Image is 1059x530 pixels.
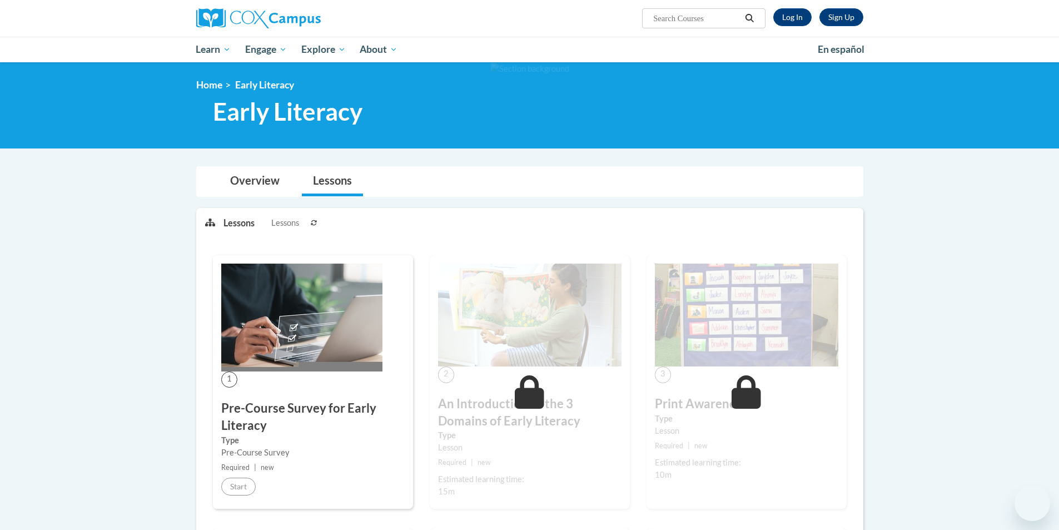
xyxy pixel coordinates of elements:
[438,366,454,383] span: 2
[223,217,255,229] p: Lessons
[811,38,872,61] a: En español
[196,43,231,56] span: Learn
[235,79,294,91] span: Early Literacy
[438,473,622,486] div: Estimated learning time:
[655,264,838,367] img: Course Image
[294,37,353,62] a: Explore
[688,442,690,450] span: |
[254,463,256,472] span: |
[352,37,405,62] a: About
[655,395,838,413] h3: Print Awareness
[490,63,569,75] img: Section background
[219,167,291,196] a: Overview
[438,442,622,454] div: Lesson
[819,8,863,26] a: Register
[471,458,473,467] span: |
[301,43,346,56] span: Explore
[655,425,838,437] div: Lesson
[818,43,864,55] span: En español
[438,264,622,367] img: Course Image
[189,37,238,62] a: Learn
[213,97,362,126] span: Early Literacy
[271,217,299,229] span: Lessons
[196,79,222,91] a: Home
[245,43,287,56] span: Engage
[221,434,405,447] label: Type
[438,458,466,467] span: Required
[655,366,671,383] span: 3
[221,372,237,388] span: 1
[221,463,250,472] span: Required
[655,470,672,479] span: 10m
[655,413,838,425] label: Type
[196,8,407,28] a: Cox Campus
[655,442,683,450] span: Required
[196,8,321,28] img: Cox Campus
[694,442,708,450] span: new
[302,167,363,196] a: Lessons
[438,395,622,430] h3: An Introduction to the 3 Domains of Early Literacy
[652,12,741,25] input: Search Courses
[438,429,622,442] label: Type
[741,12,758,25] button: Search
[261,463,274,472] span: new
[180,37,880,62] div: Main menu
[478,458,491,467] span: new
[221,264,382,372] img: Course Image
[360,43,397,56] span: About
[438,487,455,496] span: 15m
[221,400,405,434] h3: Pre-Course Survey for Early Literacy
[1015,486,1050,521] iframe: Button to launch messaging window
[655,457,838,469] div: Estimated learning time:
[773,8,812,26] a: Log In
[221,478,256,496] button: Start
[221,447,405,459] div: Pre-Course Survey
[238,37,294,62] a: Engage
